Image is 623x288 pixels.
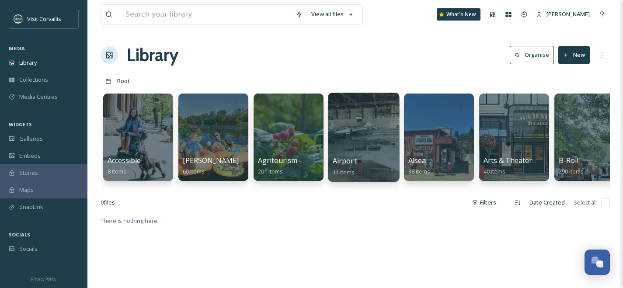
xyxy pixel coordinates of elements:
span: SnapLink [19,203,43,211]
a: Accessible8 items [108,156,141,175]
span: Alsea [408,156,426,165]
img: visit-corvallis-badge-dark-blue-orange%281%29.png [14,14,23,23]
a: View all files [307,6,358,23]
span: Socials [19,245,38,253]
span: 60 items [183,167,205,175]
span: MEDIA [9,45,25,52]
span: [PERSON_NAME] [546,10,590,18]
span: 290 items [559,167,584,175]
span: 38 items [408,167,430,175]
button: Organise [510,46,554,64]
span: Library [19,59,37,67]
span: Embeds [19,152,41,160]
span: Visit Corvallis [27,15,61,23]
span: Accessible [108,156,141,165]
a: Alsea38 items [408,156,430,175]
a: Privacy Policy [31,273,56,284]
a: Root [117,76,130,86]
span: [PERSON_NAME] [183,156,239,165]
button: Open Chat [585,250,610,275]
button: New [558,46,590,64]
a: What's New [437,8,480,21]
a: Arts & Theater40 items [484,156,532,175]
span: 11 items [333,168,355,176]
span: 8 items [108,167,126,175]
span: There is nothing here. [101,217,159,225]
span: Root [117,77,130,85]
a: B-Roll290 items [559,156,584,175]
span: SOCIALS [9,231,30,238]
span: Airport [333,156,357,166]
span: Arts & Theater [484,156,532,165]
div: Date Created [525,194,569,211]
a: [PERSON_NAME] [532,6,594,23]
div: Filters [468,194,501,211]
span: Select all [574,198,597,207]
span: Collections [19,76,48,84]
span: 201 items [258,167,283,175]
span: 0 file s [101,198,115,207]
a: Library [127,42,178,68]
a: [PERSON_NAME]60 items [183,156,239,175]
span: Media Centres [19,93,58,101]
span: B-Roll [559,156,578,165]
span: WIDGETS [9,121,32,128]
span: Stories [19,169,38,177]
span: Maps [19,186,34,194]
a: Airport11 items [333,157,357,176]
input: Search your library [121,5,291,24]
span: Agritourism [258,156,297,165]
span: 40 items [484,167,505,175]
a: Agritourism201 items [258,156,297,175]
span: Galleries [19,135,43,143]
span: Privacy Policy [31,276,56,282]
